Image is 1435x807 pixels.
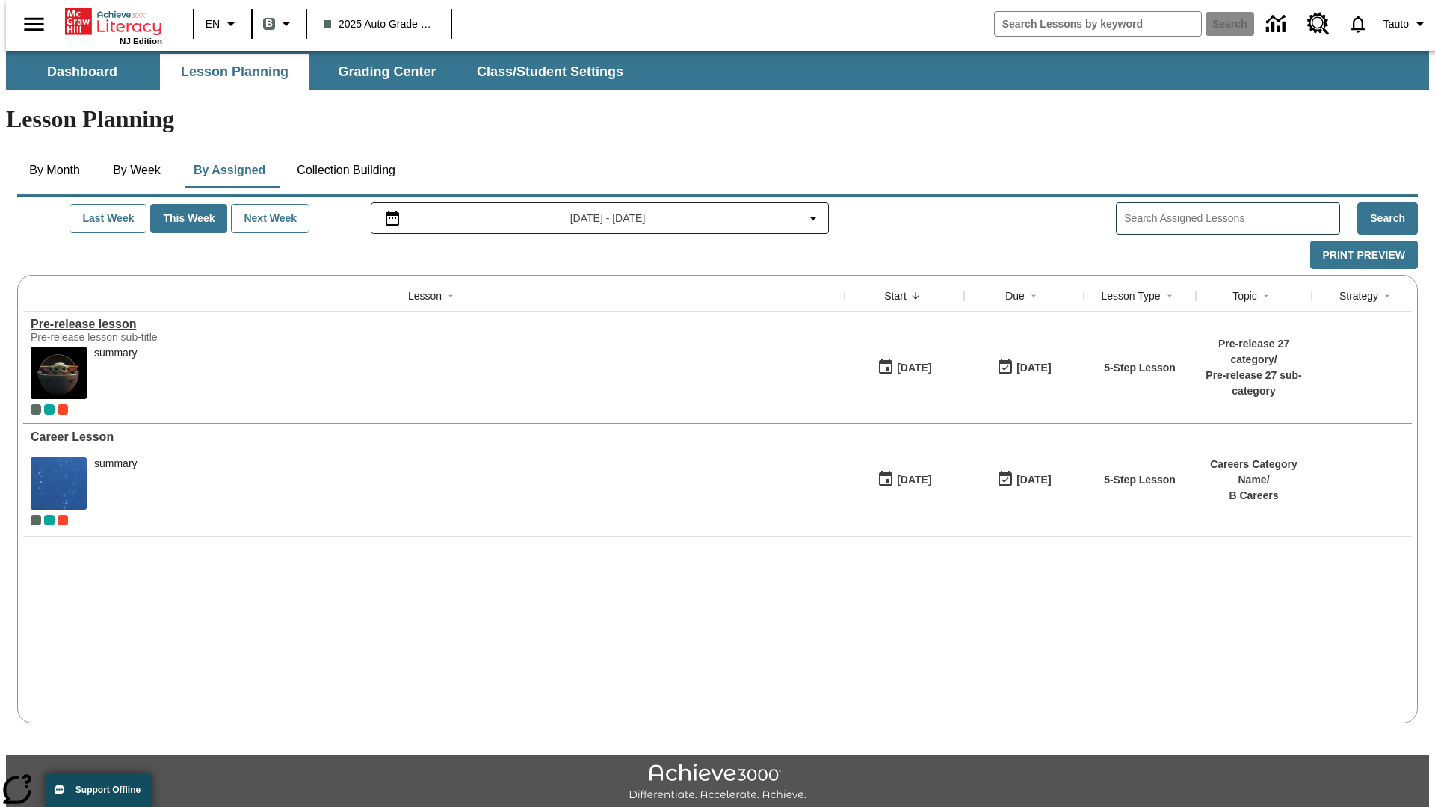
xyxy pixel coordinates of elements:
a: Resource Center, Will open in new tab [1298,4,1339,44]
div: [DATE] [1016,359,1051,377]
div: Pre-release lesson sub-title [31,331,255,343]
button: Last Week [70,204,146,233]
button: Sort [1378,287,1396,305]
div: summary [94,347,138,399]
button: Search [1357,202,1418,235]
div: 2025 Auto Grade 1 A [44,404,55,415]
button: Language: EN, Select a language [199,10,247,37]
div: SubNavbar [6,51,1429,90]
button: By Week [99,152,174,188]
div: [DATE] [897,471,931,489]
button: Dashboard [7,54,157,90]
button: Sort [442,287,460,305]
div: Test 1 [58,404,68,415]
div: [DATE] [1016,471,1051,489]
div: Start [884,288,907,303]
div: SubNavbar [6,54,637,90]
span: EN [206,16,220,32]
button: Boost Class color is gray green. Change class color [257,10,301,37]
div: Current Class [31,404,41,415]
a: Home [65,7,162,37]
button: Open side menu [12,2,56,46]
div: Current Class [31,515,41,525]
a: Data Center [1257,4,1298,45]
button: Print Preview [1310,241,1418,270]
button: Sort [907,287,925,305]
button: This Week [150,204,227,233]
span: Support Offline [75,785,141,795]
button: Grading Center [312,54,462,90]
button: Sort [1025,287,1043,305]
span: B [265,14,273,33]
button: Next Week [231,204,309,233]
button: Profile/Settings [1377,10,1435,37]
div: 2025 Auto Grade 1 A [44,515,55,525]
div: Home [65,5,162,46]
button: Select the date range menu item [377,209,823,227]
button: Sort [1257,287,1275,305]
input: search field [995,12,1201,36]
div: summary [94,347,138,359]
span: [DATE] - [DATE] [570,211,646,226]
button: By Month [17,152,92,188]
div: summary [94,457,138,510]
div: [DATE] [897,359,931,377]
input: Search Assigned Lessons [1124,208,1339,229]
button: 01/17/26: Last day the lesson can be accessed [992,466,1056,494]
h1: Lesson Planning [6,105,1429,133]
div: Pre-release lesson [31,318,837,331]
div: summary [94,457,138,470]
p: 5-Step Lesson [1104,472,1176,488]
img: hero alt text [31,347,87,399]
div: Career Lesson [31,430,837,444]
a: Pre-release lesson, Lessons [31,318,837,331]
img: Achieve3000 Differentiate Accelerate Achieve [629,764,806,802]
div: Test 1 [58,515,68,525]
button: Collection Building [285,152,407,188]
a: Notifications [1339,4,1377,43]
p: B Careers [1203,488,1304,504]
span: NJ Edition [120,37,162,46]
p: 5-Step Lesson [1104,360,1176,376]
img: fish [31,457,87,510]
button: 01/25/26: Last day the lesson can be accessed [992,353,1056,382]
button: Support Offline [45,773,152,807]
p: Pre-release 27 sub-category [1203,368,1304,399]
span: Tauto [1383,16,1409,32]
p: Pre-release 27 category / [1203,336,1304,368]
p: Careers Category Name / [1203,457,1304,488]
div: Lesson [408,288,442,303]
div: Lesson Type [1101,288,1160,303]
div: Due [1005,288,1025,303]
button: Lesson Planning [160,54,309,90]
button: 01/22/25: First time the lesson was available [872,353,936,382]
div: Strategy [1339,288,1378,303]
span: 2025 Auto Grade 1 B [324,16,434,32]
button: 01/13/25: First time the lesson was available [872,466,936,494]
button: By Assigned [182,152,277,188]
div: Topic [1232,288,1257,303]
button: Class/Student Settings [465,54,635,90]
button: Sort [1161,287,1179,305]
svg: Collapse Date Range Filter [804,209,822,227]
a: Career Lesson, Lessons [31,430,837,444]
